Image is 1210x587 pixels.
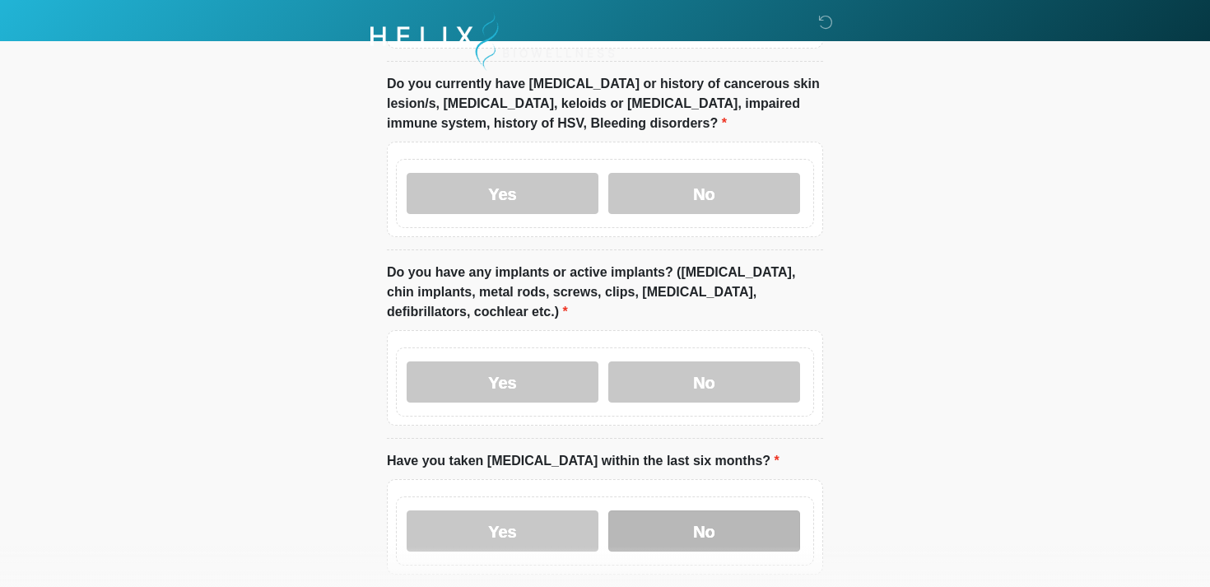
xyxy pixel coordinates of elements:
[387,263,823,322] label: Do you have any implants or active implants? ([MEDICAL_DATA], chin implants, metal rods, screws, ...
[407,361,598,403] label: Yes
[407,510,598,552] label: Yes
[608,173,800,214] label: No
[608,361,800,403] label: No
[387,74,823,133] label: Do you currently have [MEDICAL_DATA] or history of cancerous skin lesion/s, [MEDICAL_DATA], keloi...
[608,510,800,552] label: No
[387,451,780,471] label: Have you taken [MEDICAL_DATA] within the last six months?
[370,12,615,71] img: Helix Biowellness Logo
[407,173,598,214] label: Yes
